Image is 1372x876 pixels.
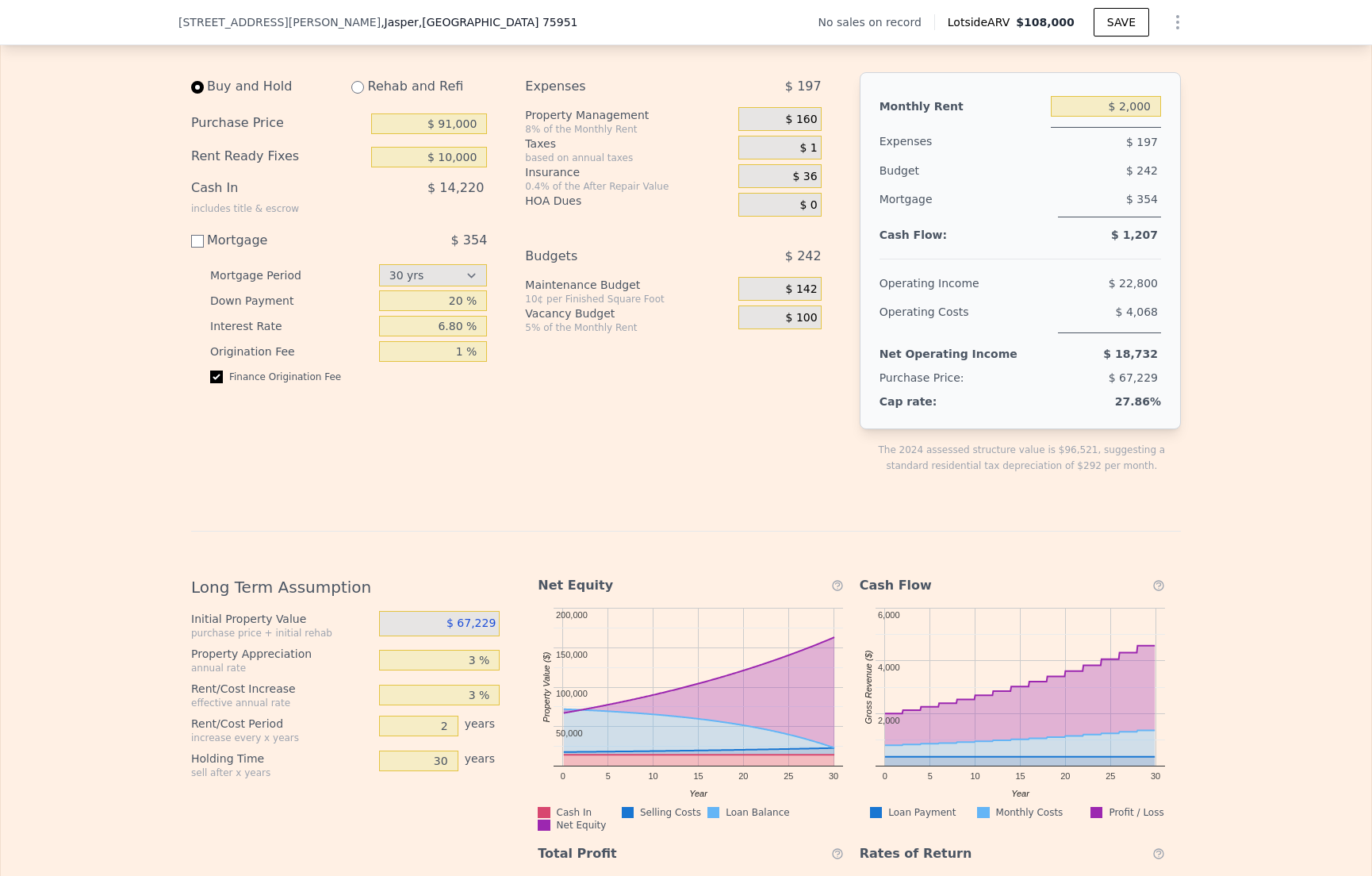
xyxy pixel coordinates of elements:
[538,608,859,806] svg: A chart.
[556,610,588,620] text: 200,000
[927,771,932,781] text: 5
[210,288,373,313] div: Down Payment
[1094,8,1149,36] button: SAVE
[1151,771,1160,781] text: 30
[1116,305,1158,318] span: $ 4,068
[1060,771,1070,781] text: 20
[785,79,822,94] span: $ 197
[525,293,732,305] div: 10¢ per Finished Square Foot
[561,771,565,781] text: 0
[419,16,578,29] span: , [GEOGRAPHIC_DATA] 75951
[649,771,658,781] text: 10
[191,113,365,134] div: Purchase Price
[1103,348,1158,360] span: $ 18,732
[880,92,1044,121] div: Monthly Rent
[799,141,817,156] span: $ 1
[784,771,793,781] text: 25
[880,127,1044,156] div: Expenses
[1016,16,1075,29] span: $108,000
[739,771,749,781] text: 20
[210,263,373,288] div: Mortgage Period
[690,789,709,798] text: Year
[191,72,332,101] div: Buy and Hold
[191,202,299,215] div: includes title & escrow
[1115,395,1161,408] span: 27.86%
[799,198,817,213] span: $ 0
[458,716,500,744] div: years
[525,72,699,101] div: Expenses
[786,311,818,325] span: $ 100
[880,269,989,298] div: Operating Income
[967,806,1074,819] div: Monthly Costs
[818,14,934,30] div: No sales on record
[191,563,512,598] div: Long Term Assumption
[538,806,618,819] div: Cash In
[525,277,732,293] div: Maintenance Budget
[556,728,583,738] text: 50,000
[525,107,732,123] div: Property Management
[863,442,1181,474] div: The 2024 assessed structure value is $96,521, suggesting a standard residential tax depreciation ...
[191,235,204,248] input: Mortgage$ 354
[427,180,484,195] span: $ 14,220
[878,716,900,725] text: 2,000
[191,174,299,215] div: Cash In
[191,732,373,744] div: increase every x years
[880,394,990,409] div: Cap rate:
[191,716,373,732] div: Rent/Cost Period
[1162,6,1194,38] button: Show Options
[880,298,1052,333] div: Operating Costs
[525,193,732,209] div: HOA Dues
[1109,371,1158,384] span: $ 67,229
[191,697,373,709] div: effective annual rate
[381,14,577,30] span: , Jasper
[525,136,732,152] div: Taxes
[191,681,373,697] div: Rent/Cost Increase
[538,844,699,863] div: Total Profit
[525,305,732,321] div: Vacancy Budget
[882,771,887,781] text: 0
[1126,164,1158,177] span: $ 242
[860,608,1181,806] svg: A chart.
[880,156,989,185] div: Budget
[451,232,488,248] span: $ 354
[619,806,704,819] div: Selling Costs
[556,689,588,698] text: 100,000
[178,14,381,30] span: [STREET_ADDRESS][PERSON_NAME]
[458,751,500,779] div: years
[525,242,699,271] div: Budgets
[1011,789,1030,798] text: Year
[878,663,900,672] text: 4,000
[880,368,989,387] div: Purchase Price:
[538,576,699,595] div: Net Equity
[793,170,818,184] span: $ 36
[880,230,1044,240] div: Cash Flow:
[191,611,373,627] div: Initial Property Value
[525,152,732,164] div: based on annual taxes
[785,248,822,263] span: $ 242
[525,321,732,334] div: 5% of the Monthly Rent
[538,819,618,832] div: Net Equity
[878,610,900,620] text: 6,000
[191,147,365,167] div: Rent Ready Fixes
[860,806,967,819] div: Loan Payment
[1126,193,1158,206] span: $ 354
[525,123,732,136] div: 8% of the Monthly Rent
[191,662,373,674] div: annual rate
[210,313,373,339] div: Interest Rate
[525,180,732,193] div: 0.4% of the After Repair Value
[1111,229,1158,241] span: $ 1,207
[948,14,1016,30] span: Lotside ARV
[694,771,703,781] text: 15
[864,650,873,724] text: Gross Revenue ($)
[880,340,1018,368] div: Net Operating Income
[786,113,818,127] span: $ 160
[786,282,818,297] span: $ 142
[829,771,838,781] text: 30
[210,339,373,364] div: Origination Fee
[525,164,732,180] div: Insurance
[1106,771,1115,781] text: 25
[191,766,373,779] div: sell after x years
[1109,277,1158,290] span: $ 22,800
